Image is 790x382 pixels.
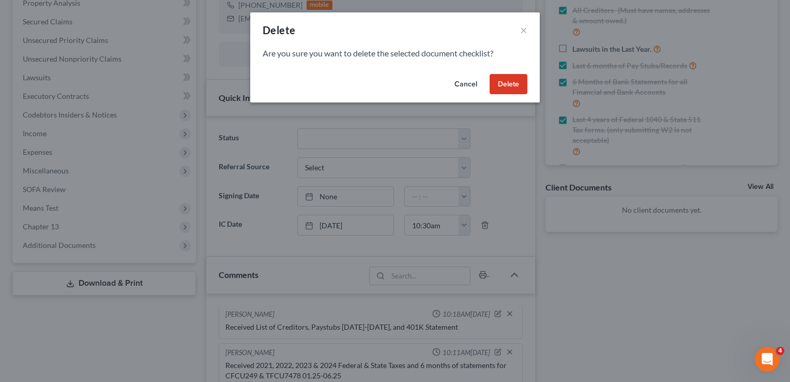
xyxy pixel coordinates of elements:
[263,23,295,37] div: Delete
[776,347,784,355] span: 4
[263,48,527,60] p: Are you sure you want to delete the selected document checklist?
[446,74,485,95] button: Cancel
[520,24,527,36] button: ×
[490,74,527,95] button: Delete
[755,347,780,372] iframe: Intercom live chat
